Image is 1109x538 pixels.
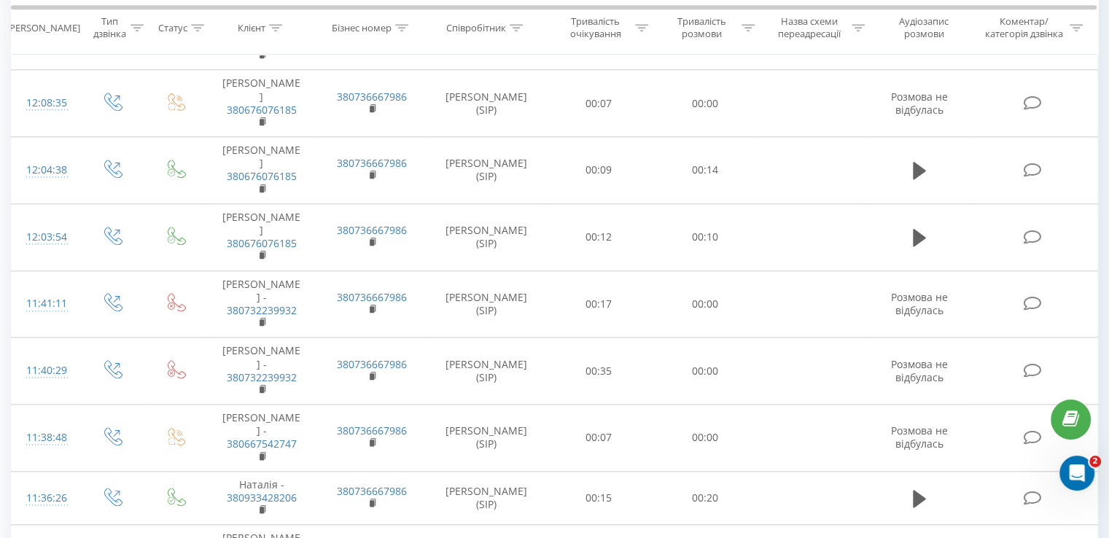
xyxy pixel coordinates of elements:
[652,338,758,405] td: 00:00
[427,338,546,405] td: [PERSON_NAME] (SIP)
[652,70,758,137] td: 00:00
[446,21,506,34] div: Співробітник
[427,471,546,525] td: [PERSON_NAME] (SIP)
[26,484,65,512] div: 11:36:26
[227,236,297,250] a: 380676076185
[652,203,758,270] td: 00:10
[206,203,316,270] td: [PERSON_NAME]
[652,471,758,525] td: 00:20
[227,169,297,183] a: 380676076185
[206,70,316,137] td: [PERSON_NAME]
[337,484,407,498] a: 380736667986
[227,370,297,384] a: 380732239932
[227,437,297,451] a: 380667542747
[26,424,65,452] div: 11:38:48
[227,303,297,317] a: 380732239932
[206,471,316,525] td: Наталія -
[546,405,652,472] td: 00:07
[891,357,948,384] span: Розмова не відбулась
[206,270,316,338] td: [PERSON_NAME] -
[26,156,65,184] div: 12:04:38
[158,21,187,34] div: Статус
[1059,456,1094,491] iframe: Intercom live chat
[546,70,652,137] td: 00:07
[882,15,967,40] div: Аудіозапис розмови
[427,405,546,472] td: [PERSON_NAME] (SIP)
[206,405,316,472] td: [PERSON_NAME] -
[337,156,407,170] a: 380736667986
[26,356,65,385] div: 11:40:29
[206,137,316,204] td: [PERSON_NAME]
[227,103,297,117] a: 380676076185
[665,15,738,40] div: Тривалість розмови
[652,137,758,204] td: 00:14
[546,203,652,270] td: 00:12
[337,223,407,237] a: 380736667986
[337,424,407,437] a: 380736667986
[546,338,652,405] td: 00:35
[238,21,265,34] div: Клієнт
[26,223,65,252] div: 12:03:54
[652,270,758,338] td: 00:00
[26,289,65,318] div: 11:41:11
[546,270,652,338] td: 00:17
[546,137,652,204] td: 00:09
[7,21,80,34] div: [PERSON_NAME]
[652,405,758,472] td: 00:00
[427,270,546,338] td: [PERSON_NAME] (SIP)
[981,15,1066,40] div: Коментар/категорія дзвінка
[891,424,948,451] span: Розмова не відбулась
[337,90,407,104] a: 380736667986
[427,70,546,137] td: [PERSON_NAME] (SIP)
[559,15,632,40] div: Тривалість очікування
[92,15,126,40] div: Тип дзвінка
[1089,456,1101,467] span: 2
[427,203,546,270] td: [PERSON_NAME] (SIP)
[206,338,316,405] td: [PERSON_NAME] -
[891,290,948,317] span: Розмова не відбулась
[332,21,392,34] div: Бізнес номер
[891,90,948,117] span: Розмова не відбулась
[227,491,297,504] a: 380933428206
[337,290,407,304] a: 380736667986
[546,471,652,525] td: 00:15
[26,89,65,117] div: 12:08:35
[427,137,546,204] td: [PERSON_NAME] (SIP)
[337,357,407,371] a: 380736667986
[771,15,848,40] div: Назва схеми переадресації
